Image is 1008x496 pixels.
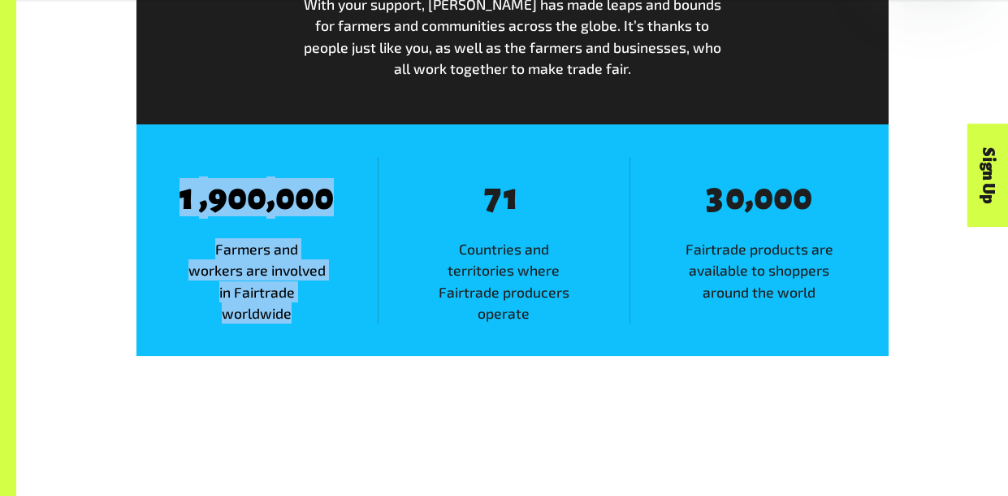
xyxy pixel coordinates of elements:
span: 0 [247,178,266,216]
span: , [745,176,754,215]
span: 1 [180,178,199,216]
span: 0 [725,178,745,216]
span: 0 [793,178,812,216]
span: , [199,176,208,215]
span: 0 [295,178,314,216]
span: 0 [314,178,334,216]
span: Countries and territories where Fairtrade producers operate [379,238,629,324]
span: Fairtrade products are available to shoppers around the world [630,238,888,302]
span: 0 [773,178,793,216]
span: 0 [227,178,247,216]
span: 9 [208,178,227,216]
span: 3 [706,178,725,216]
span: 0 [275,178,295,216]
span: , [266,176,275,215]
span: 0 [754,178,773,216]
span: 7 [484,178,504,216]
span: 1 [504,178,523,216]
span: Farmers and workers are involved in Fairtrade worldwide [136,238,378,324]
